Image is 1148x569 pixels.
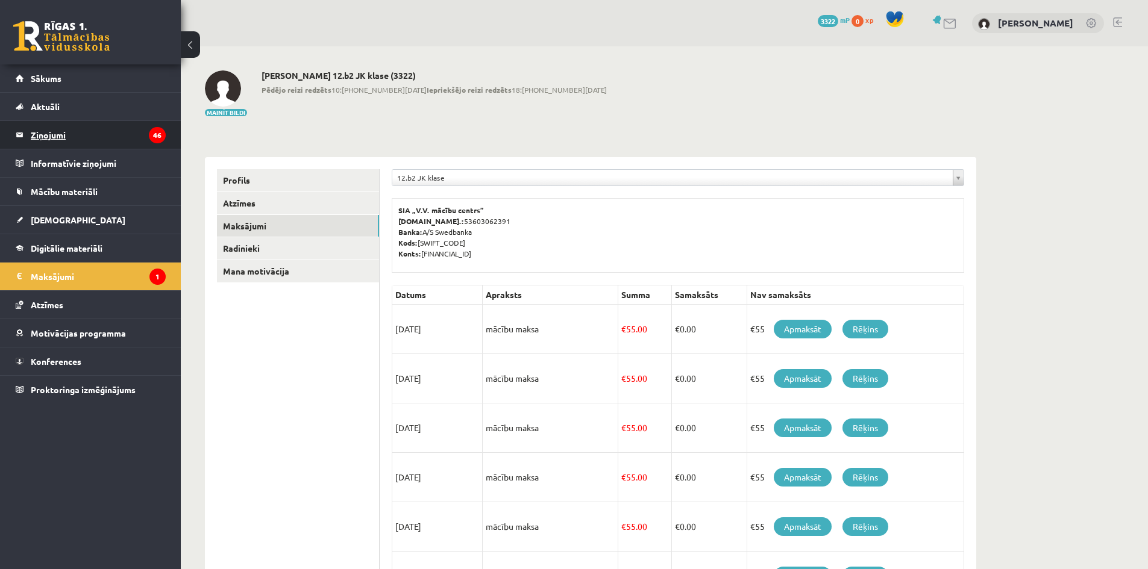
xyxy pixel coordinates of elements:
[16,149,166,177] a: Informatīvie ziņojumi
[842,468,888,487] a: Rēķins
[397,170,948,185] span: 12.b2 JK klase
[31,356,81,367] span: Konferences
[621,471,626,482] span: €
[842,320,888,338] a: Rēķins
[483,354,618,403] td: mācību maksa
[842,517,888,536] a: Rēķins
[398,238,418,247] b: Kods:
[483,403,618,453] td: mācību maksa
[392,305,483,354] td: [DATE]
[427,85,512,95] b: Iepriekšējo reizi redzēts
[774,517,832,536] a: Apmaksāt
[675,471,680,482] span: €
[217,260,379,282] a: Mana motivācija
[818,15,838,27] span: 3322
[392,354,483,403] td: [DATE]
[747,453,964,502] td: €55
[31,101,60,112] span: Aktuāli
[16,347,166,375] a: Konferences
[205,109,247,116] button: Mainīt bildi
[483,305,618,354] td: mācību maksa
[398,205,958,259] p: 53603062391 A/S Swedbanka [SWIFT_CODE] [FINANCIAL_ID]
[621,373,626,384] span: €
[818,15,850,25] a: 3322 mP
[675,373,680,384] span: €
[217,169,379,191] a: Profils
[671,305,747,354] td: 0.00
[398,227,422,237] b: Banka:
[31,384,136,395] span: Proktoringa izmēģinājums
[16,64,166,92] a: Sākums
[16,178,166,205] a: Mācību materiāli
[621,323,626,334] span: €
[747,305,964,354] td: €55
[618,453,672,502] td: 55.00
[747,502,964,552] td: €55
[392,170,964,185] a: 12.b2 JK klase
[217,192,379,214] a: Atzīmes
[774,418,832,437] a: Apmaksāt
[852,15,864,27] span: 0
[675,422,680,433] span: €
[852,15,879,25] a: 0 xp
[217,215,379,237] a: Maksājumi
[618,354,672,403] td: 55.00
[31,328,126,338] span: Motivācijas programma
[31,243,102,253] span: Digitālie materiāli
[16,93,166,120] a: Aktuāli
[16,234,166,262] a: Digitālie materiāli
[865,15,873,25] span: xp
[392,502,483,552] td: [DATE]
[16,291,166,319] a: Atzīmes
[392,403,483,453] td: [DATE]
[671,502,747,552] td: 0.00
[998,17,1073,29] a: [PERSON_NAME]
[774,369,832,388] a: Apmaksāt
[618,305,672,354] td: 55.00
[483,285,618,305] th: Apraksts
[149,127,166,143] i: 46
[842,369,888,388] a: Rēķins
[31,263,166,290] legend: Maksājumi
[31,214,125,225] span: [DEMOGRAPHIC_DATA]
[398,205,485,215] b: SIA „V.V. mācību centrs”
[31,73,61,84] span: Sākums
[618,285,672,305] th: Summa
[747,285,964,305] th: Nav samaksāts
[31,186,98,197] span: Mācību materiāli
[392,285,483,305] th: Datums
[671,285,747,305] th: Samaksāts
[16,121,166,149] a: Ziņojumi46
[842,418,888,437] a: Rēķins
[621,521,626,532] span: €
[262,84,607,95] span: 10:[PHONE_NUMBER][DATE] 18:[PHONE_NUMBER][DATE]
[978,18,990,30] img: Sigurds Kozlovskis
[16,263,166,290] a: Maksājumi1
[671,403,747,453] td: 0.00
[31,149,166,177] legend: Informatīvie ziņojumi
[621,422,626,433] span: €
[16,319,166,347] a: Motivācijas programma
[217,237,379,260] a: Radinieki
[618,502,672,552] td: 55.00
[675,521,680,532] span: €
[205,70,241,107] img: Sigurds Kozlovskis
[675,323,680,334] span: €
[747,403,964,453] td: €55
[618,403,672,453] td: 55.00
[392,453,483,502] td: [DATE]
[671,453,747,502] td: 0.00
[262,70,607,81] h2: [PERSON_NAME] 12.b2 JK klase (3322)
[398,216,464,226] b: [DOMAIN_NAME].:
[483,502,618,552] td: mācību maksa
[16,376,166,403] a: Proktoringa izmēģinājums
[16,206,166,234] a: [DEMOGRAPHIC_DATA]
[671,354,747,403] td: 0.00
[149,269,166,285] i: 1
[13,21,110,51] a: Rīgas 1. Tālmācības vidusskola
[774,468,832,487] a: Apmaksāt
[31,299,63,310] span: Atzīmes
[747,354,964,403] td: €55
[398,249,421,258] b: Konts:
[483,453,618,502] td: mācību maksa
